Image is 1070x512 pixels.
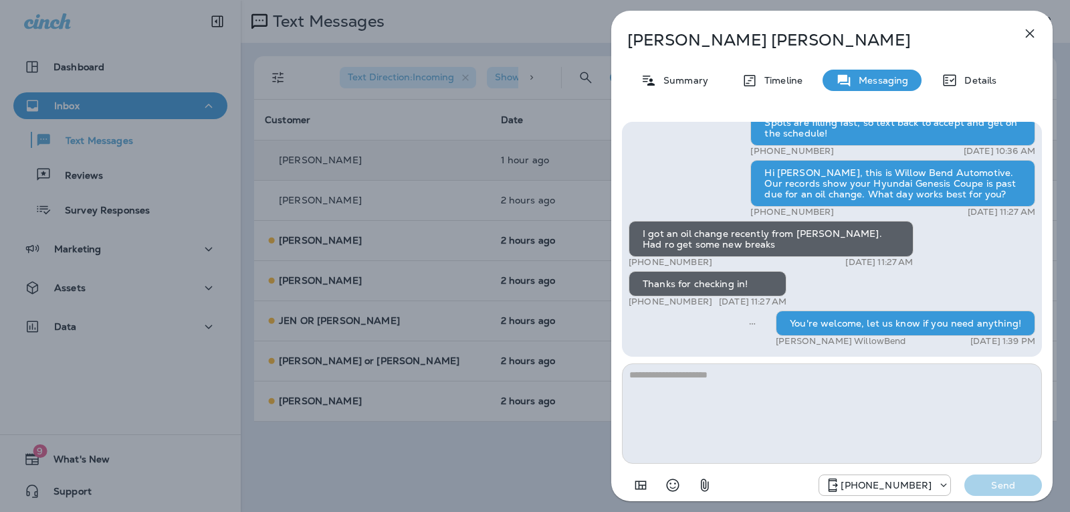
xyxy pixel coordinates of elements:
[627,31,992,50] p: [PERSON_NAME] [PERSON_NAME]
[958,75,996,86] p: Details
[819,477,950,493] div: +1 (813) 497-4455
[841,480,932,491] p: [PHONE_NUMBER]
[758,75,802,86] p: Timeline
[749,317,756,329] span: Sent
[719,296,786,307] p: [DATE] 11:27 AM
[852,75,908,86] p: Messaging
[629,257,712,268] p: [PHONE_NUMBER]
[776,311,1035,336] div: You're welcome, let us know if you need anything!
[845,257,913,268] p: [DATE] 11:27 AM
[629,221,914,257] div: I got an oil change recently from [PERSON_NAME]. Had ro get some new breaks
[750,146,834,157] p: [PHONE_NUMBER]
[629,296,712,307] p: [PHONE_NUMBER]
[750,207,834,218] p: [PHONE_NUMBER]
[627,472,654,499] button: Add in a premade template
[776,336,905,347] p: [PERSON_NAME] WillowBend
[750,160,1035,207] div: Hi [PERSON_NAME], this is Willow Bend Automotive. Our records show your Hyundai Genesis Coupe is ...
[629,271,786,296] div: Thanks for checking in!
[657,75,708,86] p: Summary
[968,207,1035,218] p: [DATE] 11:27 AM
[659,472,686,499] button: Select an emoji
[970,336,1035,347] p: [DATE] 1:39 PM
[964,146,1035,157] p: [DATE] 10:36 AM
